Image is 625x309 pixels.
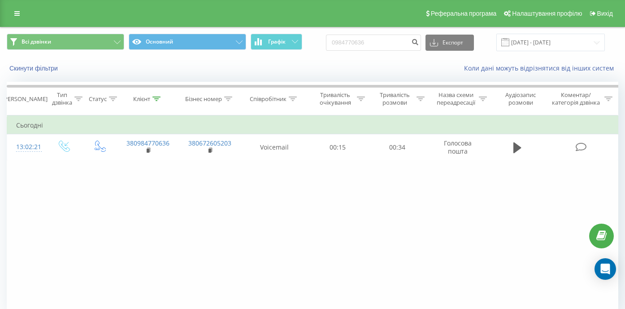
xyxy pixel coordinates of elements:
[308,134,367,160] td: 00:15
[425,35,474,51] button: Експорт
[367,134,427,160] td: 00:34
[133,95,150,103] div: Клієнт
[22,38,51,45] span: Всі дзвінки
[126,139,169,147] a: 380984770636
[427,134,489,160] td: Голосова пошта
[7,34,124,50] button: Всі дзвінки
[497,91,544,106] div: Аудіозапис розмови
[597,10,613,17] span: Вихід
[268,39,286,45] span: Графік
[375,91,414,106] div: Тривалість розмови
[550,91,602,106] div: Коментар/категорія дзвінка
[435,91,476,106] div: Назва схеми переадресації
[250,95,286,103] div: Співробітник
[188,139,231,147] a: 380672605203
[464,64,618,72] a: Коли дані можуть відрізнятися вiд інших систем
[52,91,72,106] div: Тип дзвінка
[89,95,107,103] div: Статус
[16,138,36,156] div: 13:02:21
[7,116,618,134] td: Сьогодні
[512,10,582,17] span: Налаштування профілю
[431,10,497,17] span: Реферальна програма
[185,95,222,103] div: Бізнес номер
[241,134,308,160] td: Voicemail
[2,95,48,103] div: [PERSON_NAME]
[326,35,421,51] input: Пошук за номером
[316,91,355,106] div: Тривалість очікування
[251,34,302,50] button: Графік
[595,258,616,280] div: Open Intercom Messenger
[7,64,62,72] button: Скинути фільтри
[129,34,246,50] button: Основний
